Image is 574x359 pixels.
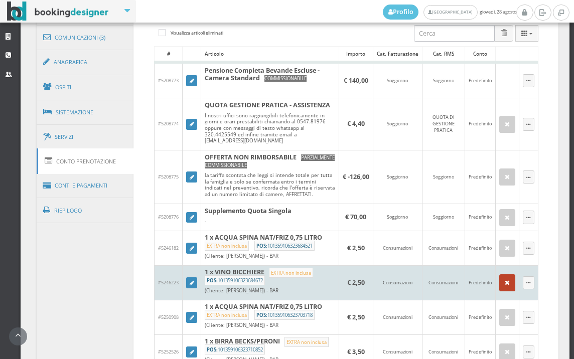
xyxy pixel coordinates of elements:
td: Soggiorno [422,62,465,98]
td: Consumazioni [422,300,465,335]
td: Predefinito [465,300,495,335]
div: Conto [465,47,495,61]
td: Predefinito [465,150,495,204]
span: #5208773 [158,77,179,84]
b: Supplemento Quota Singola [205,207,292,215]
a: Servizi [37,124,134,150]
b: Pensione Completa Bevande Escluse - Camera Standard [205,66,320,82]
div: Importo [339,47,373,61]
div: (Cliente: [PERSON_NAME]) - BAR [205,322,335,328]
div: I nostri uffici sono raggiungibili telefonicamente in giorni e orari prestabiliti chiamando al 05... [205,112,335,144]
b: POS: [256,312,267,318]
div: Cat. Fatturazione [373,47,422,61]
b: OFFERTA NON RIMBORSABILE [205,153,297,161]
span: #5208776 [158,214,179,220]
b: POS: [207,277,218,284]
span: giovedì, 28 agosto [383,5,516,20]
button: Columns [515,25,538,42]
small: EXTRA non inclusa [284,337,328,347]
b: POS: [256,243,267,249]
img: BookingDesigner.com [7,2,109,21]
small: EXTRA non inclusa [205,310,248,320]
small: COMMISSIONABILE [264,75,307,82]
div: # [155,47,182,61]
td: Consumazioni [422,266,465,300]
td: Soggiorno [422,150,465,204]
b: QUOTA GESTIONE PRATICA - ASSISTENZA [205,101,330,109]
td: Soggiorno [373,150,422,204]
div: Articolo [201,47,339,61]
a: Profilo [383,5,419,20]
b: POS: [207,346,218,353]
td: Soggiorno [422,204,465,231]
td: Predefinito [465,62,495,98]
small: EXTRA non inclusa [205,241,248,251]
td: Soggiorno [373,204,422,231]
b: € 4,40 [347,119,365,128]
span: #5208774 [158,120,179,127]
a: Anagrafica [37,49,134,75]
td: Soggiorno [373,62,422,98]
a: Comunicazioni (3) [37,25,134,51]
span: #5250908 [158,314,179,320]
b: 1 x VINO BICCHIERE [205,268,264,276]
div: - [205,85,335,92]
span: #5246182 [158,245,179,251]
a: [GEOGRAPHIC_DATA] [423,5,477,20]
td: Consumazioni [373,300,422,335]
span: #5246223 [158,279,179,286]
td: Consumazioni [373,231,422,266]
td: Predefinito [465,266,495,300]
span: #5252526 [158,348,179,355]
small: 101359106323703718 [254,310,314,320]
td: Soggiorno [373,98,422,150]
div: Cat. RMS [422,47,465,61]
a: Sistemazione [37,99,134,125]
a: Conto Prenotazione [37,148,134,174]
span: #5208775 [158,173,179,180]
a: Conti e Pagamenti [37,173,134,199]
small: 101359106323710852 [205,344,264,354]
small: 101359106323684672 [205,275,264,285]
b: € -126,00 [343,172,369,181]
td: Consumazioni [373,266,422,300]
input: Cerca [414,25,495,42]
small: 101359106323684521 [254,241,314,251]
div: la tariffa scontata che leggi si intende totale per tutta la famiglia e solo se confermata entro ... [205,172,335,197]
b: € 2,50 [347,313,365,321]
label: Visualizza articoli eliminati [159,27,223,39]
div: (Cliente: [PERSON_NAME]) - BAR [205,287,335,294]
b: € 2,50 [347,244,365,252]
div: (Cliente: [PERSON_NAME]) - BAR [205,253,335,259]
b: € 2,50 [347,278,365,287]
a: Ospiti [37,74,134,100]
b: 1 x ACQUA SPINA NAT/FRIZ 0,75 LITRO [205,302,322,311]
div: Colonne [515,25,538,42]
td: Predefinito [465,204,495,231]
td: QUOTA DI GESTIONE PRATICA [422,98,465,150]
td: Predefinito [465,98,495,150]
div: - [205,218,335,225]
b: 1 x ACQUA SPINA NAT/FRIZ 0,75 LITRO [205,233,322,242]
small: EXTRA non inclusa [269,268,313,278]
a: Riepilogo [37,198,134,224]
td: Consumazioni [422,231,465,266]
td: Predefinito [465,231,495,266]
b: € 70,00 [345,213,366,221]
small: PARZIALMENTE COMMISSIONABILE [205,154,335,168]
b: € 3,50 [347,347,365,356]
b: € 140,00 [344,76,368,85]
b: 1 x BIRRA BECKS/PERONI [205,337,280,345]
